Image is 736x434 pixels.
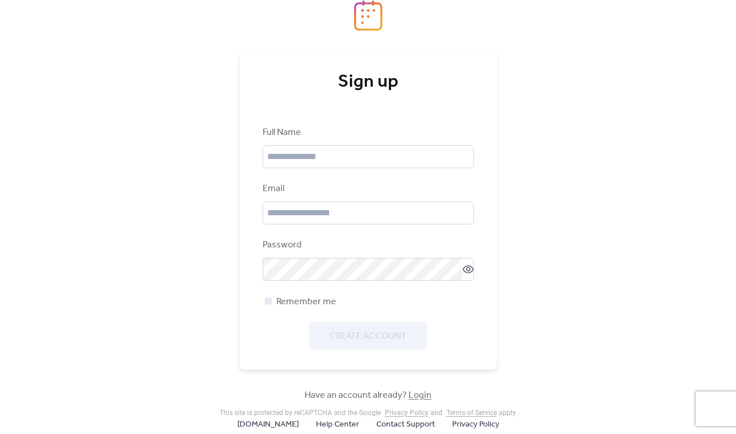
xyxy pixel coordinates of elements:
div: Full Name [263,126,472,139]
a: Help Center [316,417,359,431]
span: Contact Support [376,418,435,432]
a: Login [409,386,431,404]
a: Terms of Service [446,409,497,417]
span: Help Center [316,418,359,432]
a: Privacy Policy [452,417,499,431]
span: Privacy Policy [452,418,499,432]
div: Sign up [263,71,474,94]
span: Have an account already? [305,389,431,402]
a: Contact Support [376,417,435,431]
div: Email [263,182,472,196]
span: Remember me [276,295,336,309]
span: [DOMAIN_NAME] [237,418,299,432]
a: [DOMAIN_NAME] [237,417,299,431]
a: Privacy Policy [385,409,429,417]
div: This site is protected by reCAPTCHA and the Google and apply . [219,409,517,417]
div: Password [263,238,472,252]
